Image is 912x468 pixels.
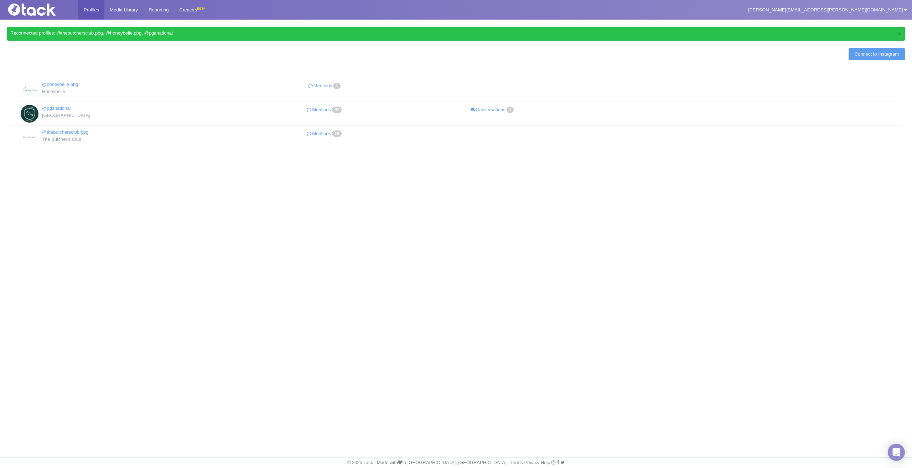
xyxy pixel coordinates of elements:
[332,130,342,137] span: 10
[541,460,550,465] a: Help
[241,105,409,115] a: Mentions91
[524,460,539,465] a: Privacy
[888,444,905,461] div: Open Intercom Messenger
[849,48,905,60] a: Connect to Instagram
[197,5,205,12] div: BETA
[5,4,77,16] img: Tack
[507,107,514,113] span: 1
[409,105,577,115] a: Conversations1
[21,112,230,119] div: [GEOGRAPHIC_DATA]
[21,81,38,99] img: Honeybelle
[42,106,71,111] a: @pganational
[42,82,78,87] a: @honeybelle.pbg
[897,30,902,37] button: ×
[21,129,38,146] img: The Butcher's Club
[333,83,341,89] span: 1
[332,107,342,113] span: 91
[21,88,230,95] div: Honeybelle
[241,81,409,91] a: Mentions1
[241,129,409,139] a: Mentions10
[510,460,523,465] a: Terms
[2,459,910,466] div: © 2025 Tack · Made with in [GEOGRAPHIC_DATA], [GEOGRAPHIC_DATA]. · · · ·
[12,68,900,78] th: : activate to sort column descending
[42,129,88,135] a: @thebutchersclub.pbg
[21,105,38,123] img: PGA National Resort
[21,136,230,143] div: The Butcher's Club
[10,30,902,36] div: Reconnected profiles: @thebutchersclub.pbg, @honeybelle.pbg, @pganational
